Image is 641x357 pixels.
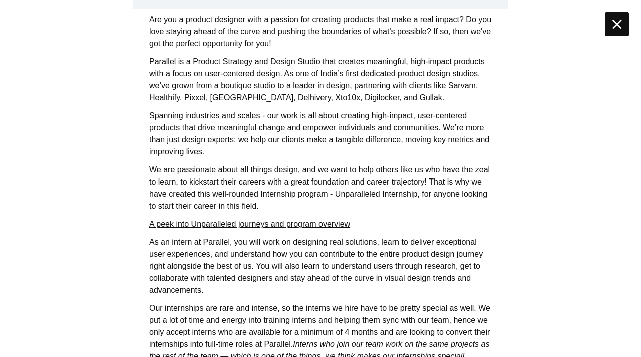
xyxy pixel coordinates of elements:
p: Parallel is a Product Strategy and Design Studio that creates meaningful, high-impact products wi... [149,56,492,104]
p: Spanning industries and scales - our work is all about creating high-impact, user-centered produc... [149,110,492,158]
a: A peek into Unparalleled journeys and program overview [149,220,350,228]
p: Are you a product designer with a passion for creating products that make a real impact? Do you l... [149,14,492,50]
p: We are passionate about all things design, and we want to help others like us who have the zeal t... [149,164,492,212]
strong: . [256,202,258,210]
p: As an intern at Parallel, you will work on designing real solutions, learn to deliver exceptional... [149,236,492,296]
